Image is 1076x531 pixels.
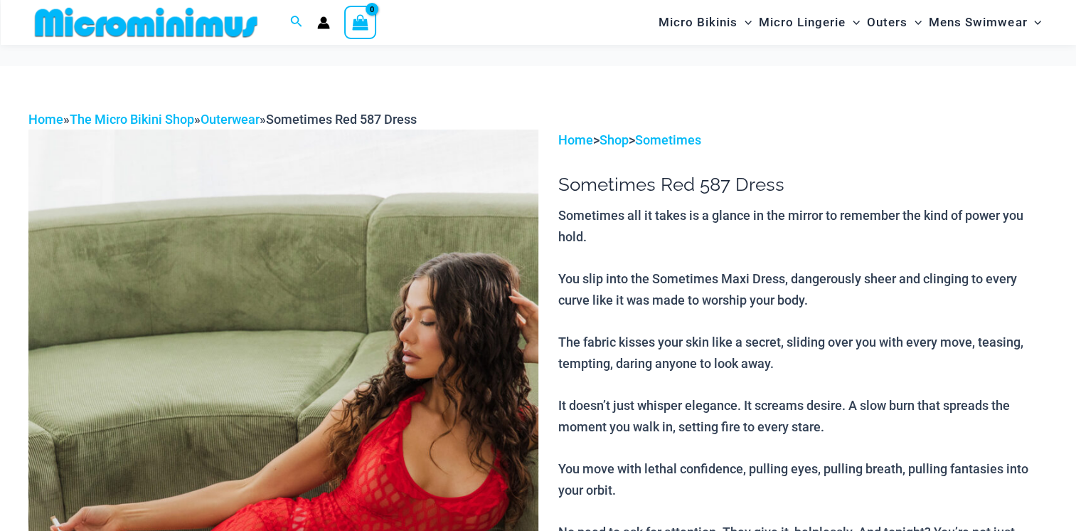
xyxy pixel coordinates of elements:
[266,112,417,127] span: Sometimes Red 587 Dress
[929,4,1027,41] span: Mens Swimwear
[863,4,925,41] a: OutersMenu ToggleMenu Toggle
[344,6,377,38] a: View Shopping Cart, empty
[759,4,846,41] span: Micro Lingerie
[1027,4,1041,41] span: Menu Toggle
[925,4,1045,41] a: Mens SwimwearMenu ToggleMenu Toggle
[737,4,752,41] span: Menu Toggle
[28,112,417,127] span: » » »
[655,4,755,41] a: Micro BikinisMenu ToggleMenu Toggle
[201,112,260,127] a: Outerwear
[29,6,263,38] img: MM SHOP LOGO FLAT
[70,112,194,127] a: The Micro Bikini Shop
[558,174,1048,196] h1: Sometimes Red 587 Dress
[907,4,922,41] span: Menu Toggle
[867,4,907,41] span: Outers
[846,4,860,41] span: Menu Toggle
[600,132,629,147] a: Shop
[653,2,1048,43] nav: Site Navigation
[558,130,1048,151] p: > >
[755,4,863,41] a: Micro LingerieMenu ToggleMenu Toggle
[317,16,330,29] a: Account icon link
[659,4,737,41] span: Micro Bikinis
[290,14,303,31] a: Search icon link
[635,132,701,147] a: Sometimes
[28,112,63,127] a: Home
[558,132,593,147] a: Home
